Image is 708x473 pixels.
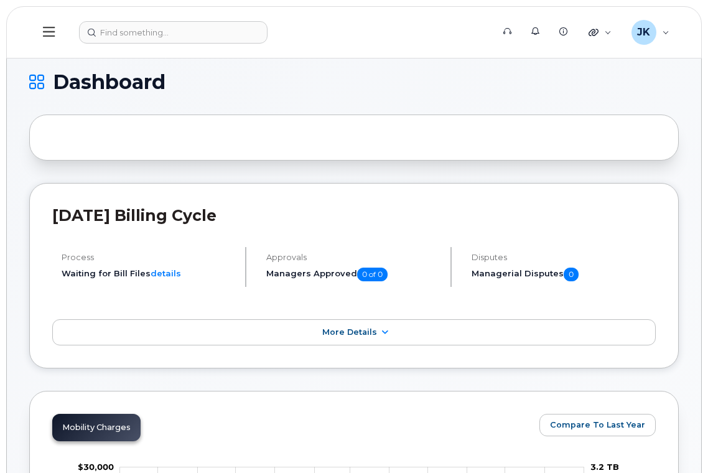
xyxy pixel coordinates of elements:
tspan: 3.2 TB [590,462,619,472]
h5: Managerial Disputes [472,268,656,281]
tspan: $30,000 [78,462,114,472]
h2: [DATE] Billing Cycle [52,206,656,225]
button: Compare To Last Year [539,414,656,436]
h4: Approvals [266,253,439,262]
span: Dashboard [53,73,165,91]
h5: Managers Approved [266,268,439,281]
span: Compare To Last Year [550,419,645,431]
h4: Disputes [472,253,656,262]
span: 0 [564,268,579,281]
h4: Process [62,253,235,262]
li: Waiting for Bill Files [62,268,235,279]
span: More Details [322,327,377,337]
a: details [151,268,181,278]
span: 0 of 0 [357,268,388,281]
g: $0 [78,462,114,472]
